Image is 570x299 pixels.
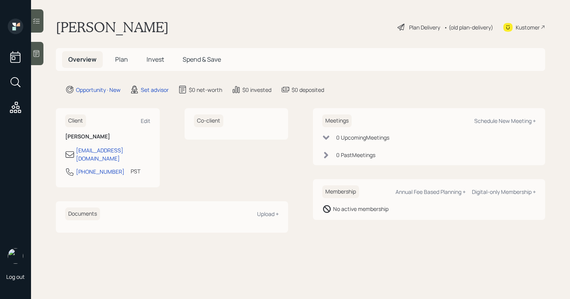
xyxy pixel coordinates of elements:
span: Plan [115,55,128,64]
div: 0 Upcoming Meeting s [336,133,389,142]
div: Set advisor [141,86,169,94]
h6: Documents [65,207,100,220]
div: $0 invested [242,86,271,94]
h6: Client [65,114,86,127]
div: Kustomer [516,23,540,31]
div: Plan Delivery [409,23,440,31]
div: [PHONE_NUMBER] [76,168,124,176]
span: Invest [147,55,164,64]
span: Overview [68,55,97,64]
div: • (old plan-delivery) [444,23,493,31]
h6: [PERSON_NAME] [65,133,150,140]
div: Digital-only Membership + [472,188,536,195]
h6: Co-client [194,114,223,127]
div: No active membership [333,205,389,213]
h6: Meetings [322,114,352,127]
div: PST [131,167,140,175]
div: 0 Past Meeting s [336,151,375,159]
div: Opportunity · New [76,86,121,94]
img: retirable_logo.png [8,248,23,264]
div: $0 net-worth [189,86,222,94]
div: Upload + [257,210,279,218]
h6: Membership [322,185,359,198]
div: Schedule New Meeting + [474,117,536,124]
div: Edit [141,117,150,124]
div: [EMAIL_ADDRESS][DOMAIN_NAME] [76,146,150,162]
div: $0 deposited [292,86,324,94]
div: Log out [6,273,25,280]
h1: [PERSON_NAME] [56,19,169,36]
div: Annual Fee Based Planning + [396,188,466,195]
span: Spend & Save [183,55,221,64]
